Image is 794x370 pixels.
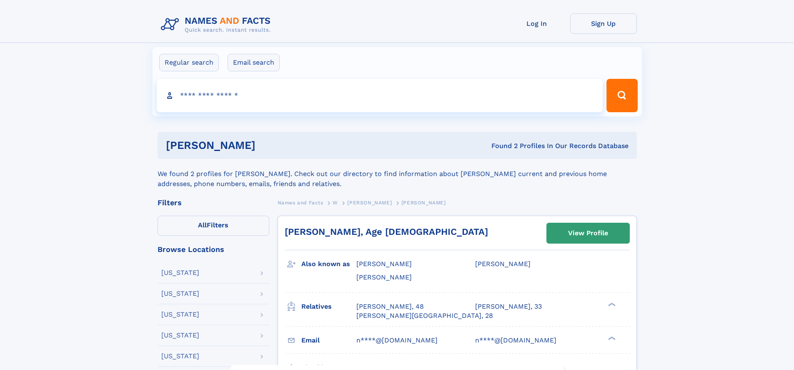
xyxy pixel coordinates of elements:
[158,199,269,206] div: Filters
[198,221,207,229] span: All
[401,200,446,206] span: [PERSON_NAME]
[356,302,424,311] a: [PERSON_NAME], 48
[547,223,629,243] a: View Profile
[606,79,637,112] button: Search Button
[503,13,570,34] a: Log In
[606,302,616,307] div: ❯
[158,246,269,253] div: Browse Locations
[356,260,412,268] span: [PERSON_NAME]
[161,269,199,276] div: [US_STATE]
[301,300,356,314] h3: Relatives
[347,200,392,206] span: [PERSON_NAME]
[475,260,531,268] span: [PERSON_NAME]
[475,302,542,311] a: [PERSON_NAME], 33
[373,141,629,151] div: Found 2 Profiles In Our Records Database
[278,197,323,208] a: Names and Facts
[301,333,356,347] h3: Email
[161,311,199,318] div: [US_STATE]
[568,224,608,243] div: View Profile
[285,227,488,237] a: [PERSON_NAME], Age [DEMOGRAPHIC_DATA]
[158,159,637,189] div: We found 2 profiles for [PERSON_NAME]. Check out our directory to find information about [PERSON_...
[158,13,278,36] img: Logo Names and Facts
[161,353,199,360] div: [US_STATE]
[161,290,199,297] div: [US_STATE]
[333,200,338,206] span: W
[333,197,338,208] a: W
[347,197,392,208] a: [PERSON_NAME]
[159,54,219,71] label: Regular search
[570,13,637,34] a: Sign Up
[161,332,199,339] div: [US_STATE]
[166,140,373,151] h1: [PERSON_NAME]
[301,257,356,271] h3: Also known as
[158,216,269,236] label: Filters
[356,273,412,281] span: [PERSON_NAME]
[606,335,616,341] div: ❯
[228,54,280,71] label: Email search
[356,311,493,320] a: [PERSON_NAME][GEOGRAPHIC_DATA], 28
[157,79,603,112] input: search input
